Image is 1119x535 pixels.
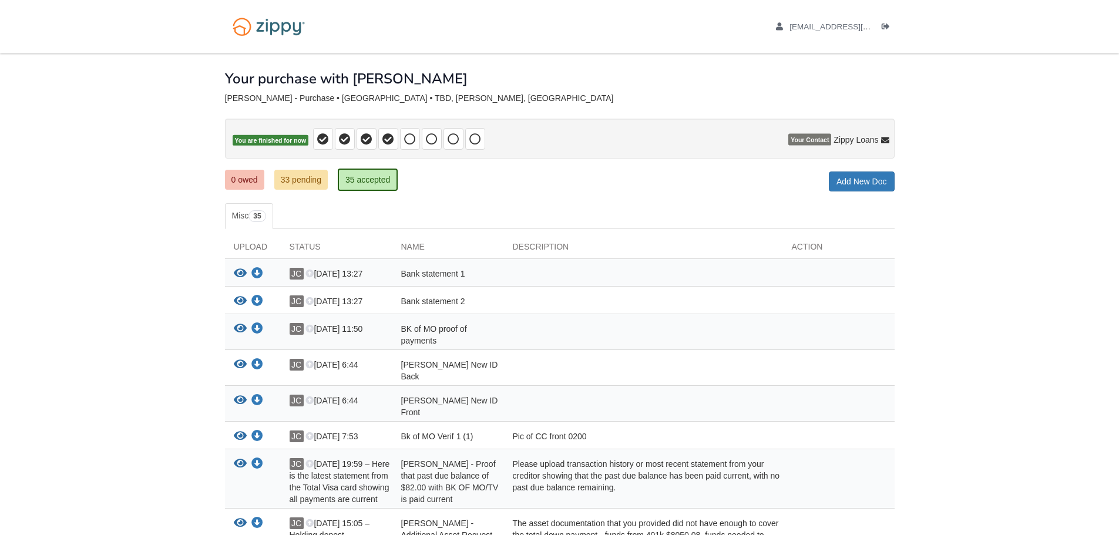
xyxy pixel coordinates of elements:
[234,268,247,280] button: View Bank statement 1
[305,432,358,441] span: [DATE] 7:53
[338,169,398,191] a: 35 accepted
[504,241,783,258] div: Description
[251,396,263,406] a: Download Jenn Carr New ID Front
[504,458,783,505] div: Please upload transaction history or most recent statement from your creditor showing that the pa...
[234,458,247,470] button: View Jennifer Carr - Proof that past due balance of $82.00 with BK OF MO/TV is paid current
[392,241,504,258] div: Name
[234,295,247,308] button: View Bank statement 2
[789,22,924,31] span: ajakkcarr@gmail.com
[788,134,831,146] span: Your Contact
[290,359,304,371] span: JC
[401,297,465,306] span: Bank statement 2
[290,517,304,529] span: JC
[834,134,878,146] span: Zippy Loans
[305,297,362,306] span: [DATE] 13:27
[234,430,247,443] button: View Bk of MO Verif 1 (1)
[274,170,328,190] a: 33 pending
[248,210,266,222] span: 35
[290,295,304,307] span: JC
[234,517,247,530] button: View Gail Wrona - Additional Asset Request - The asset documentation that you provided did not ha...
[281,241,392,258] div: Status
[401,360,498,381] span: [PERSON_NAME] New ID Back
[234,359,247,371] button: View Jenn Carr New ID Back
[290,459,390,504] span: [DATE] 19:59 – Here is the latest statement from the Total Visa card showing all payments are cur...
[290,323,304,335] span: JC
[290,430,304,442] span: JC
[251,361,263,370] a: Download Jenn Carr New ID Back
[234,395,247,407] button: View Jenn Carr New ID Front
[233,135,309,146] span: You are finished for now
[225,241,281,258] div: Upload
[305,269,362,278] span: [DATE] 13:27
[251,432,263,442] a: Download Bk of MO Verif 1 (1)
[504,430,783,446] div: Pic of CC front 0200
[290,458,304,470] span: JC
[225,12,312,42] img: Logo
[225,203,273,229] a: Misc
[251,325,263,334] a: Download BK of MO proof of payments
[290,395,304,406] span: JC
[829,171,895,191] a: Add New Doc
[401,396,498,417] span: [PERSON_NAME] New ID Front
[776,22,925,34] a: edit profile
[305,324,362,334] span: [DATE] 11:50
[401,432,473,441] span: Bk of MO Verif 1 (1)
[225,170,264,190] a: 0 owed
[225,93,895,103] div: [PERSON_NAME] - Purchase • [GEOGRAPHIC_DATA] • TBD, [PERSON_NAME], [GEOGRAPHIC_DATA]
[290,268,304,280] span: JC
[251,460,263,469] a: Download Jennifer Carr - Proof that past due balance of $82.00 with BK OF MO/TV is paid current
[305,360,358,369] span: [DATE] 6:44
[783,241,895,258] div: Action
[225,71,468,86] h1: Your purchase with [PERSON_NAME]
[251,270,263,279] a: Download Bank statement 1
[401,459,499,504] span: [PERSON_NAME] - Proof that past due balance of $82.00 with BK OF MO/TV is paid current
[305,396,358,405] span: [DATE] 6:44
[234,323,247,335] button: View BK of MO proof of payments
[251,519,263,529] a: Download Gail Wrona - Additional Asset Request - The asset documentation that you provided did no...
[882,22,895,34] a: Log out
[251,297,263,307] a: Download Bank statement 2
[401,269,465,278] span: Bank statement 1
[401,324,467,345] span: BK of MO proof of payments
